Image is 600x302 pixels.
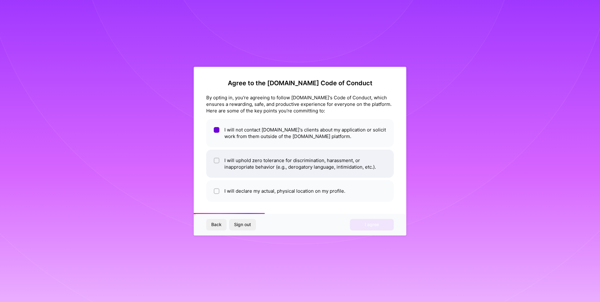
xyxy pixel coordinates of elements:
span: Sign out [234,221,251,228]
li: I will not contact [DOMAIN_NAME]'s clients about my application or solicit work from them outside... [206,119,394,147]
button: Back [206,219,227,230]
h2: Agree to the [DOMAIN_NAME] Code of Conduct [206,79,394,87]
span: Back [211,221,222,228]
div: By opting in, you're agreeing to follow [DOMAIN_NAME]'s Code of Conduct, which ensures a rewardin... [206,94,394,114]
li: I will declare my actual, physical location on my profile. [206,180,394,202]
button: Sign out [229,219,256,230]
li: I will uphold zero tolerance for discrimination, harassment, or inappropriate behavior (e.g., der... [206,150,394,178]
